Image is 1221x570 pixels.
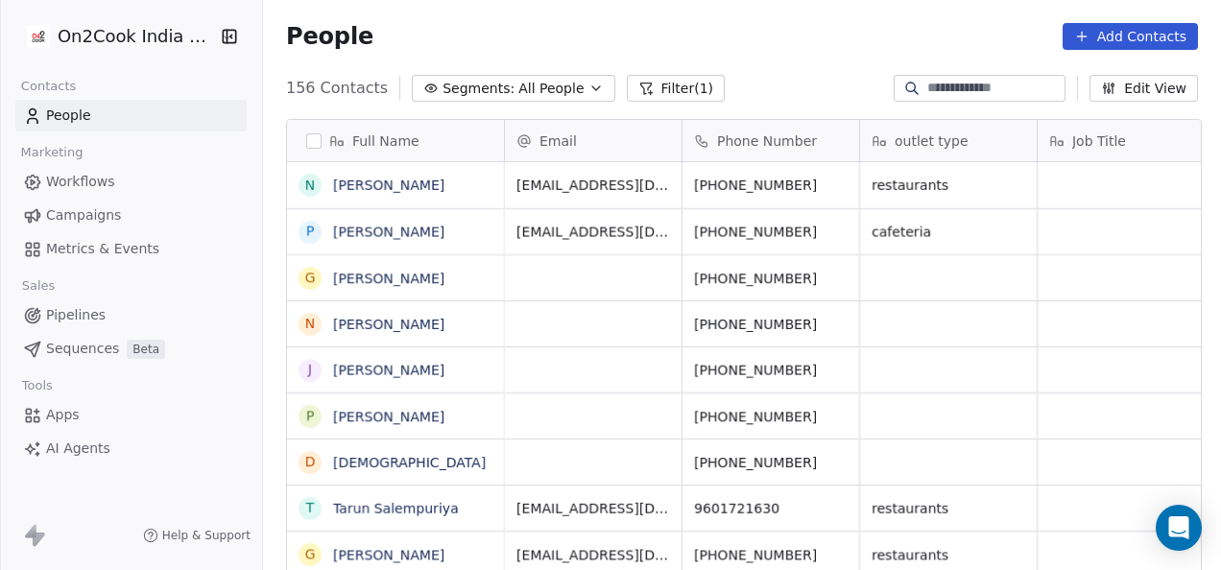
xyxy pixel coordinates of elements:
[46,106,91,126] span: People
[1038,120,1214,161] div: Job Title
[505,120,682,161] div: Email
[23,20,207,53] button: On2Cook India Pvt. Ltd.
[1156,505,1202,551] div: Open Intercom Messenger
[305,268,316,288] div: g
[15,166,247,198] a: Workflows
[15,399,247,431] a: Apps
[872,176,1025,195] span: restaurants
[518,79,584,99] span: All People
[516,545,670,564] span: [EMAIL_ADDRESS][DOMAIN_NAME]
[15,100,247,131] a: People
[286,77,388,100] span: 156 Contacts
[694,223,848,242] span: [PHONE_NUMBER]
[694,453,848,472] span: [PHONE_NUMBER]
[627,75,726,102] button: Filter(1)
[306,406,314,426] div: P
[46,239,159,259] span: Metrics & Events
[46,339,119,359] span: Sequences
[1072,131,1126,151] span: Job Title
[872,223,1025,242] span: cafeteria
[895,131,969,151] span: outlet type
[717,131,817,151] span: Phone Number
[1089,75,1198,102] button: Edit View
[516,176,670,195] span: [EMAIL_ADDRESS][DOMAIN_NAME]
[333,271,444,286] a: [PERSON_NAME]
[143,528,251,543] a: Help & Support
[15,299,247,331] a: Pipelines
[286,22,373,51] span: People
[308,360,312,380] div: J
[15,200,247,231] a: Campaigns
[162,528,251,543] span: Help & Support
[860,120,1037,161] div: outlet type
[682,120,859,161] div: Phone Number
[46,205,121,226] span: Campaigns
[352,131,419,151] span: Full Name
[333,225,444,240] a: [PERSON_NAME]
[13,272,63,300] span: Sales
[287,120,504,161] div: Full Name
[694,545,848,564] span: [PHONE_NUMBER]
[1063,23,1198,50] button: Add Contacts
[46,405,80,425] span: Apps
[516,223,670,242] span: [EMAIL_ADDRESS][DOMAIN_NAME]
[13,371,60,400] span: Tools
[333,363,444,378] a: [PERSON_NAME]
[46,305,106,325] span: Pipelines
[305,544,316,564] div: g
[694,499,848,518] span: 9601721630
[333,409,444,424] a: [PERSON_NAME]
[127,340,165,359] span: Beta
[694,269,848,288] span: [PHONE_NUMBER]
[333,455,486,470] a: [DEMOGRAPHIC_DATA]
[305,176,315,196] div: N
[872,499,1025,518] span: restaurants
[443,79,515,99] span: Segments:
[46,439,110,459] span: AI Agents
[15,433,247,464] a: AI Agents
[12,138,91,167] span: Marketing
[333,501,459,516] a: Tarun Salempuriya
[694,407,848,426] span: [PHONE_NUMBER]
[305,452,316,472] div: D
[58,24,216,49] span: On2Cook India Pvt. Ltd.
[46,172,115,192] span: Workflows
[305,314,315,334] div: N
[306,498,315,518] div: T
[694,361,848,380] span: [PHONE_NUMBER]
[694,315,848,334] span: [PHONE_NUMBER]
[333,317,444,332] a: [PERSON_NAME]
[694,176,848,195] span: [PHONE_NUMBER]
[333,547,444,562] a: [PERSON_NAME]
[15,233,247,265] a: Metrics & Events
[27,25,50,48] img: on2cook%20logo-04%20copy.jpg
[15,333,247,365] a: SequencesBeta
[12,72,84,101] span: Contacts
[872,545,1025,564] span: restaurants
[306,222,314,242] div: P
[516,499,670,518] span: [EMAIL_ADDRESS][DOMAIN_NAME]
[539,131,577,151] span: Email
[333,178,444,193] a: [PERSON_NAME]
